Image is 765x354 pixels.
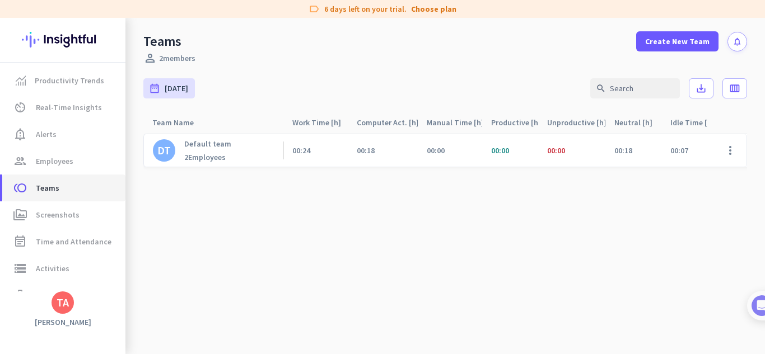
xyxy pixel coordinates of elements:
button: Messages [56,276,112,320]
div: Team Name [152,115,207,130]
span: Home [16,304,39,311]
div: DT [157,145,171,156]
i: search [596,83,606,93]
div: You're just a few steps away from completing the essential app setup [16,83,208,110]
span: Time and Attendance [36,235,111,248]
div: [PERSON_NAME] from Insightful [62,120,184,131]
button: more_vert [717,137,744,164]
div: Employees [184,152,231,162]
button: Add your employees [43,269,151,291]
p: Default team [184,139,231,149]
button: Tasks [168,276,224,320]
i: event_note [13,235,27,248]
span: 00:00 [427,145,445,155]
button: Create New Team [636,31,719,51]
i: perm_identity [143,51,157,65]
a: groupEmployees [2,148,125,174]
i: notifications [733,37,742,46]
span: Teams [36,181,59,195]
b: 2 [184,152,188,162]
input: Search [590,78,680,98]
a: event_noteTime and Attendance [2,228,125,255]
span: Activities [36,262,69,275]
span: 00:00 [547,145,565,155]
div: Teams [143,33,181,50]
i: notification_important [13,128,27,141]
a: storageActivities [2,255,125,282]
span: Projects [36,289,65,302]
span: 00:07 [670,145,688,155]
i: av_timer [13,101,27,114]
span: 00:18 [614,145,632,155]
div: 2 members [143,51,747,65]
a: tollTeams [2,174,125,201]
span: 00:18 [357,145,375,155]
a: perm_mediaScreenshots [2,201,125,228]
a: Choose plan [411,3,456,15]
div: Work Time [h] [292,115,348,130]
span: [DATE] [165,83,188,94]
button: calendar_view_week [722,78,747,98]
span: 00:00 [491,145,509,155]
span: Create New Team [645,36,710,47]
span: Help [131,304,149,311]
a: menu-itemProductivity Trends [2,67,125,94]
div: Computer Act. [h] [357,115,418,130]
span: Real-Time Insights [36,101,102,114]
i: perm_media [13,208,27,221]
button: notifications [727,32,747,51]
i: date_range [149,83,160,94]
a: work_outlineProjects [2,282,125,309]
button: save_alt [689,78,713,98]
i: work_outline [13,289,27,302]
div: TA [57,297,69,308]
p: 4 steps [11,147,40,159]
div: It's time to add your employees! This is crucial since Insightful will start collecting their act... [43,213,195,260]
span: 00:24 [292,145,310,155]
i: label [309,3,320,15]
span: Productivity Trends [35,74,104,87]
img: menu-item [16,75,26,86]
a: notification_importantAlerts [2,121,125,148]
div: Idle Time [h] [670,115,726,130]
div: Productive [h] [491,115,538,130]
span: Employees [36,154,73,168]
div: Neutral [h] [614,115,661,130]
i: group [13,154,27,168]
i: calendar_view_week [729,83,740,94]
span: Tasks [184,304,208,311]
img: Profile image for Tamara [40,117,58,135]
div: Close [197,4,217,25]
span: Alerts [36,128,57,141]
p: About 10 minutes [143,147,213,159]
button: Help [112,276,168,320]
div: Manual Time [h] [427,115,482,130]
img: Insightful logo [22,18,104,62]
div: 1Add employees [21,191,203,209]
a: av_timerReal-Time Insights [2,94,125,121]
span: Screenshots [36,208,80,221]
i: save_alt [696,83,707,94]
div: 🎊 Welcome to Insightful! 🎊 [16,43,208,83]
a: DTDefault team2Employees [153,139,231,162]
i: storage [13,262,27,275]
div: Add employees [43,195,190,206]
div: Unproductive [h] [547,115,605,130]
span: Messages [65,304,104,311]
h1: Tasks [95,5,131,24]
i: toll [13,181,27,195]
